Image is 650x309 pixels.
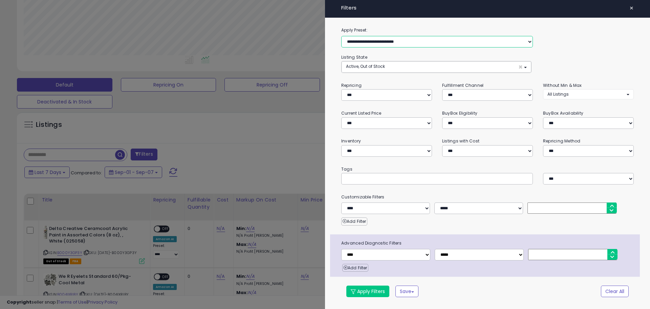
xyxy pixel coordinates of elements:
[629,3,634,13] span: ×
[341,138,361,144] small: Inventory
[336,26,639,34] label: Apply Preset:
[543,138,581,144] small: Repricing Method
[342,264,368,272] button: Add Filter
[341,54,367,60] small: Listing State
[346,286,389,297] button: Apply Filters
[346,63,385,69] span: Active, Out of Stock
[341,217,367,226] button: Add Filter
[442,82,483,88] small: Fulfillment Channel
[442,138,479,144] small: Listings with Cost
[543,89,634,99] button: All Listings
[336,239,640,247] span: Advanced Diagnostic Filters
[543,82,582,88] small: Without Min & Max
[601,286,629,297] button: Clear All
[336,166,639,173] small: Tags
[442,110,477,116] small: BuyBox Eligibility
[547,91,569,97] span: All Listings
[336,193,639,201] small: Customizable Filters
[341,82,362,88] small: Repricing
[342,61,531,73] button: Active, Out of Stock ×
[627,3,636,13] button: ×
[341,5,634,11] h4: Filters
[395,286,418,297] button: Save
[518,63,523,71] span: ×
[543,110,583,116] small: BuyBox Availability
[341,110,381,116] small: Current Listed Price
